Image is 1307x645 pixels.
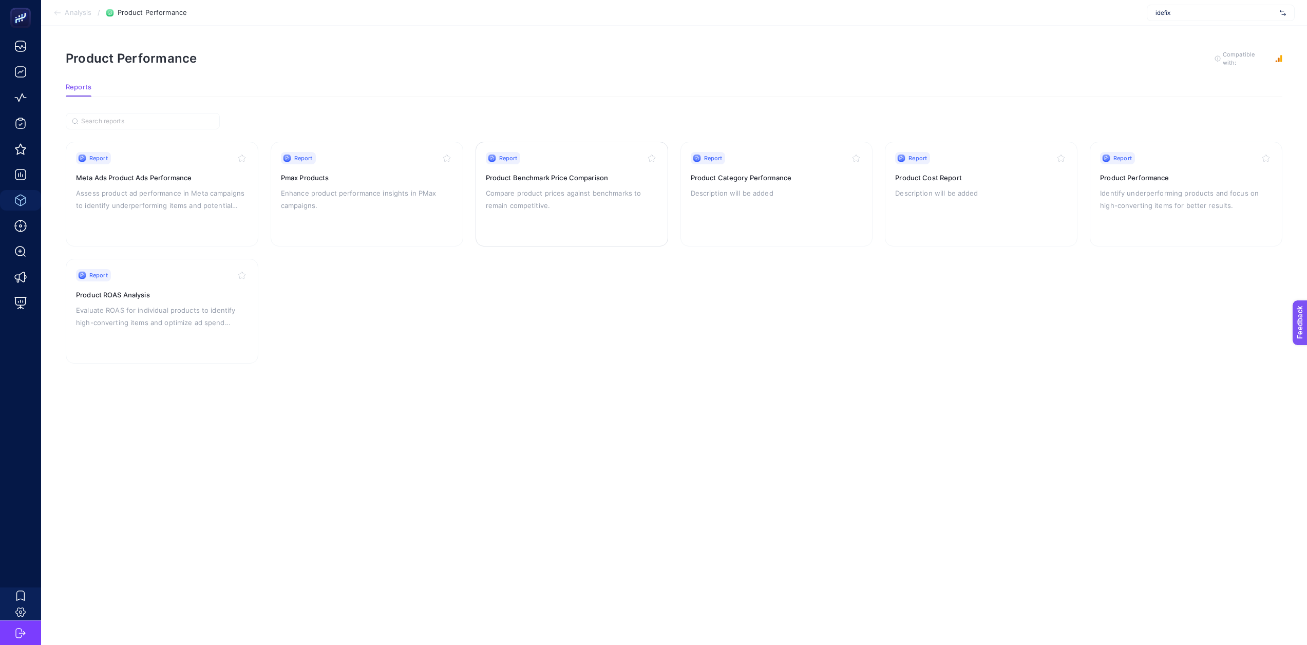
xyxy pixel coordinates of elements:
span: Feedback [6,3,39,11]
a: ReportPmax ProductsEnhance product performance insights in PMax campaigns. [271,142,463,246]
span: Report [89,271,108,279]
span: Compatible with: [1223,50,1269,67]
span: / [98,8,100,16]
p: Compare product prices against benchmarks to remain competitive. [486,187,658,212]
p: Description will be added [895,187,1067,199]
a: ReportProduct Cost ReportDescription will be added [885,142,1077,246]
h1: Product Performance [66,51,197,66]
span: Analysis [65,9,91,17]
span: Report [499,154,518,162]
p: Identify underperforming products and focus on high-converting items for better results. [1100,187,1272,212]
span: Report [89,154,108,162]
h3: Product ROAS Analysis [76,290,248,300]
h3: Product Performance [1100,173,1272,183]
a: ReportProduct Benchmark Price ComparisonCompare product prices against benchmarks to remain compe... [476,142,668,246]
span: Product Performance [117,9,186,17]
p: Description will be added [691,187,863,199]
p: Assess product ad performance in Meta campaigns to identify underperforming items and potential p... [76,187,248,212]
h3: Meta Ads Product Ads Performance [76,173,248,183]
h3: Product Category Performance [691,173,863,183]
span: Report [908,154,927,162]
a: ReportProduct ROAS AnalysisEvaluate ROAS for individual products to identify high-converting item... [66,259,258,364]
span: Report [704,154,723,162]
a: ReportProduct Category PerformanceDescription will be added [680,142,873,246]
p: Evaluate ROAS for individual products to identify high-converting items and optimize ad spend all... [76,304,248,329]
span: Report [1113,154,1132,162]
a: ReportProduct PerformanceIdentify underperforming products and focus on high-converting items for... [1090,142,1282,246]
button: Reports [66,83,91,97]
p: Enhance product performance insights in PMax campaigns. [281,187,453,212]
span: Report [294,154,313,162]
h3: Pmax Products [281,173,453,183]
h3: Product Cost Report [895,173,1067,183]
span: Reports [66,83,91,91]
a: ReportMeta Ads Product Ads PerformanceAssess product ad performance in Meta campaigns to identify... [66,142,258,246]
img: svg%3e [1280,8,1286,18]
input: Search [81,118,214,125]
h3: Product Benchmark Price Comparison [486,173,658,183]
span: idefix [1156,9,1276,17]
